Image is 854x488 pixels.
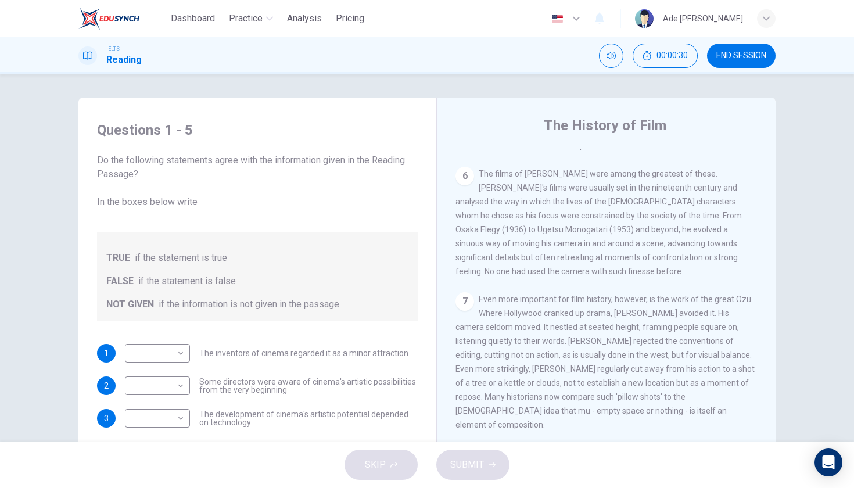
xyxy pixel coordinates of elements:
span: Dashboard [171,12,215,26]
span: if the information is not given in the passage [159,297,339,311]
h1: Reading [106,53,142,67]
img: EduSynch logo [78,7,139,30]
h4: The History of Film [544,116,666,135]
div: Open Intercom Messenger [814,448,842,476]
span: FALSE [106,274,134,288]
div: Mute [599,44,623,68]
span: 2 [104,382,109,390]
a: EduSynch logo [78,7,166,30]
div: 6 [455,167,474,185]
div: 7 [455,292,474,311]
div: Ade [PERSON_NAME] [663,12,743,26]
span: IELTS [106,45,120,53]
h4: Questions 1 - 5 [97,121,418,139]
img: en [550,15,565,23]
button: Practice [224,8,278,29]
span: 1 [104,349,109,357]
span: TRUE [106,251,130,265]
span: The inventors of cinema regarded it as a minor attraction [199,349,408,357]
span: 00:00:30 [656,51,688,60]
span: Analysis [287,12,322,26]
button: Analysis [282,8,326,29]
span: END SESSION [716,51,766,60]
span: if the statement is false [138,274,236,288]
span: NOT GIVEN [106,297,154,311]
span: Even more important for film history, however, is the work of the great Ozu. Where Hollywood cran... [455,295,755,429]
span: The development of cinema's artistic potential depended on technology [199,410,418,426]
div: Hide [633,44,698,68]
button: Dashboard [166,8,220,29]
span: if the statement is true [135,251,227,265]
button: END SESSION [707,44,776,68]
button: 00:00:30 [633,44,698,68]
span: Pricing [336,12,364,26]
span: Practice [229,12,263,26]
span: 3 [104,414,109,422]
span: The films of [PERSON_NAME] were among the greatest of these. [PERSON_NAME]'s films were usually s... [455,169,742,276]
button: Pricing [331,8,369,29]
img: Profile picture [635,9,654,28]
span: Do the following statements agree with the information given in the Reading Passage? In the boxes... [97,153,418,209]
span: Some directors were aware of cinema's artistic possibilities from the very beginning [199,378,418,394]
